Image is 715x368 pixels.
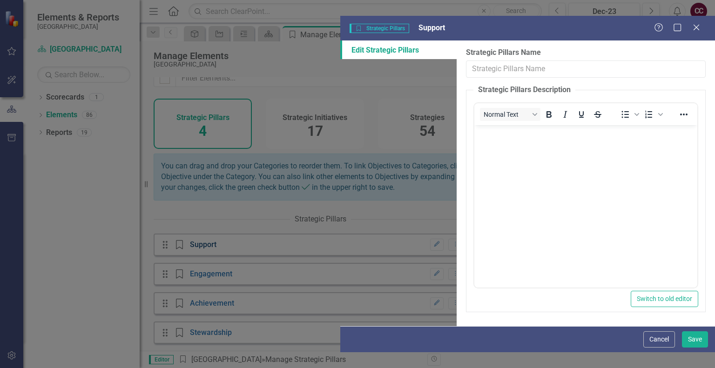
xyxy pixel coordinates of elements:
input: Strategic Pillars Name [466,60,706,78]
button: Underline [573,108,589,121]
span: Normal Text [484,111,529,118]
div: Bullet list [617,108,641,121]
button: Bold [541,108,557,121]
button: Save [682,331,708,348]
span: Support [418,23,445,32]
legend: Strategic Pillars Description [473,85,575,95]
div: Numbered list [641,108,664,121]
button: Reveal or hide additional toolbar items [676,108,692,121]
span: Strategic Pillars [350,24,409,33]
button: Switch to old editor [631,291,698,307]
a: Edit Strategic Pillars [340,40,457,59]
button: Block Normal Text [480,108,540,121]
label: Strategic Pillars Name [466,47,706,58]
iframe: Rich Text Area [474,125,697,288]
button: Strikethrough [590,108,606,121]
button: Italic [557,108,573,121]
button: Cancel [643,331,675,348]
